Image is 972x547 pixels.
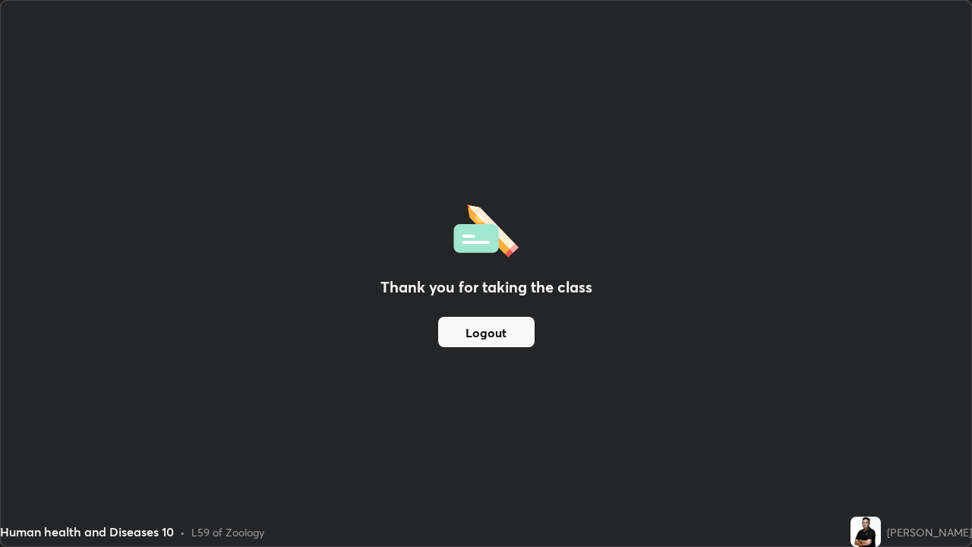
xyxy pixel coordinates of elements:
[380,276,592,299] h2: Thank you for taking the class
[887,524,972,540] div: [PERSON_NAME]
[453,200,519,258] img: offlineFeedback.1438e8b3.svg
[438,317,535,347] button: Logout
[191,524,264,540] div: L59 of Zoology
[850,517,881,547] img: 5b67bc2738cd4d57a8ec135b31aa2f06.jpg
[180,524,185,540] div: •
